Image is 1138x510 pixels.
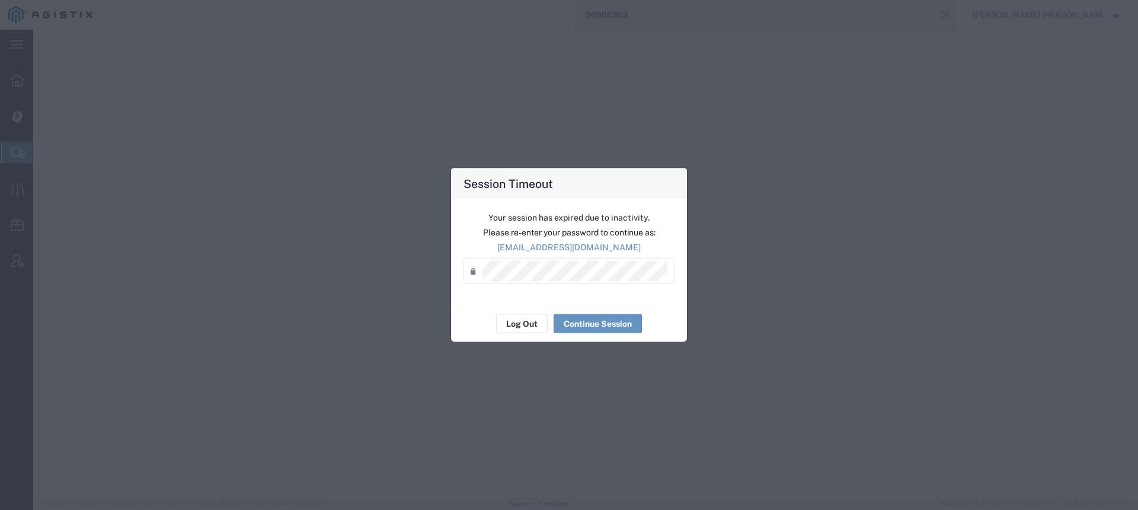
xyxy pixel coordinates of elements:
[463,227,675,239] p: Please re-enter your password to continue as:
[463,175,553,192] h4: Session Timeout
[463,241,675,254] p: [EMAIL_ADDRESS][DOMAIN_NAME]
[496,314,548,333] button: Log Out
[463,212,675,224] p: Your session has expired due to inactivity.
[554,314,642,333] button: Continue Session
